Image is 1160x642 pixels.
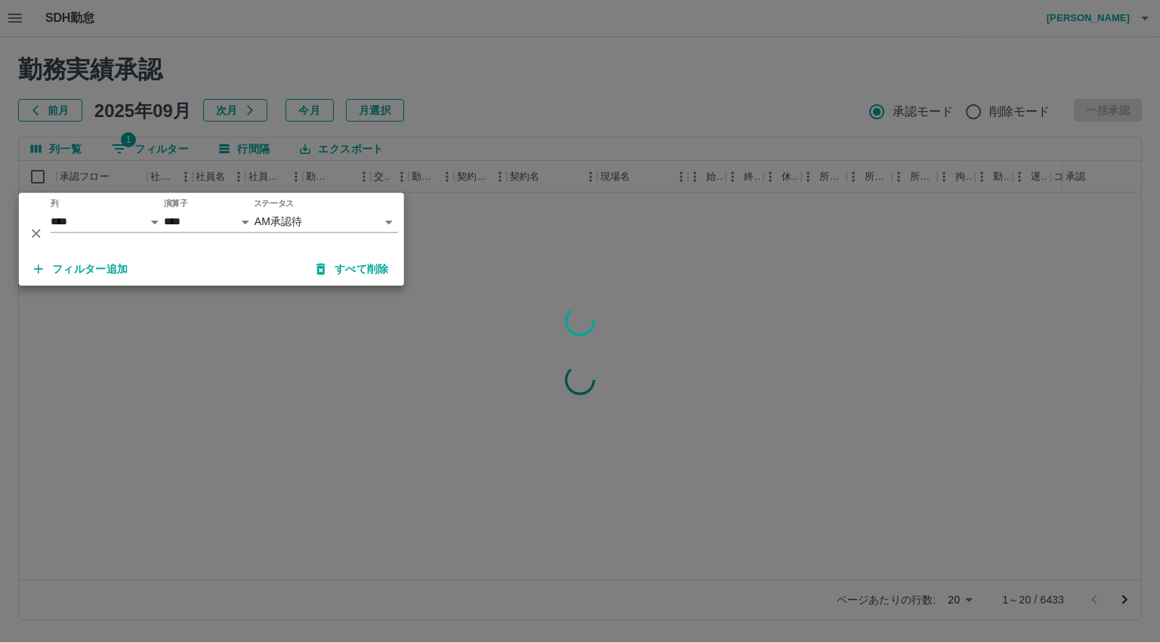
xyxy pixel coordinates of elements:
label: 列 [51,198,59,209]
label: 演算子 [164,198,188,209]
button: フィルター追加 [22,255,140,282]
label: ステータス [254,198,294,209]
button: すべて削除 [304,255,401,282]
div: AM承認待 [255,211,398,233]
button: 削除 [25,223,48,245]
